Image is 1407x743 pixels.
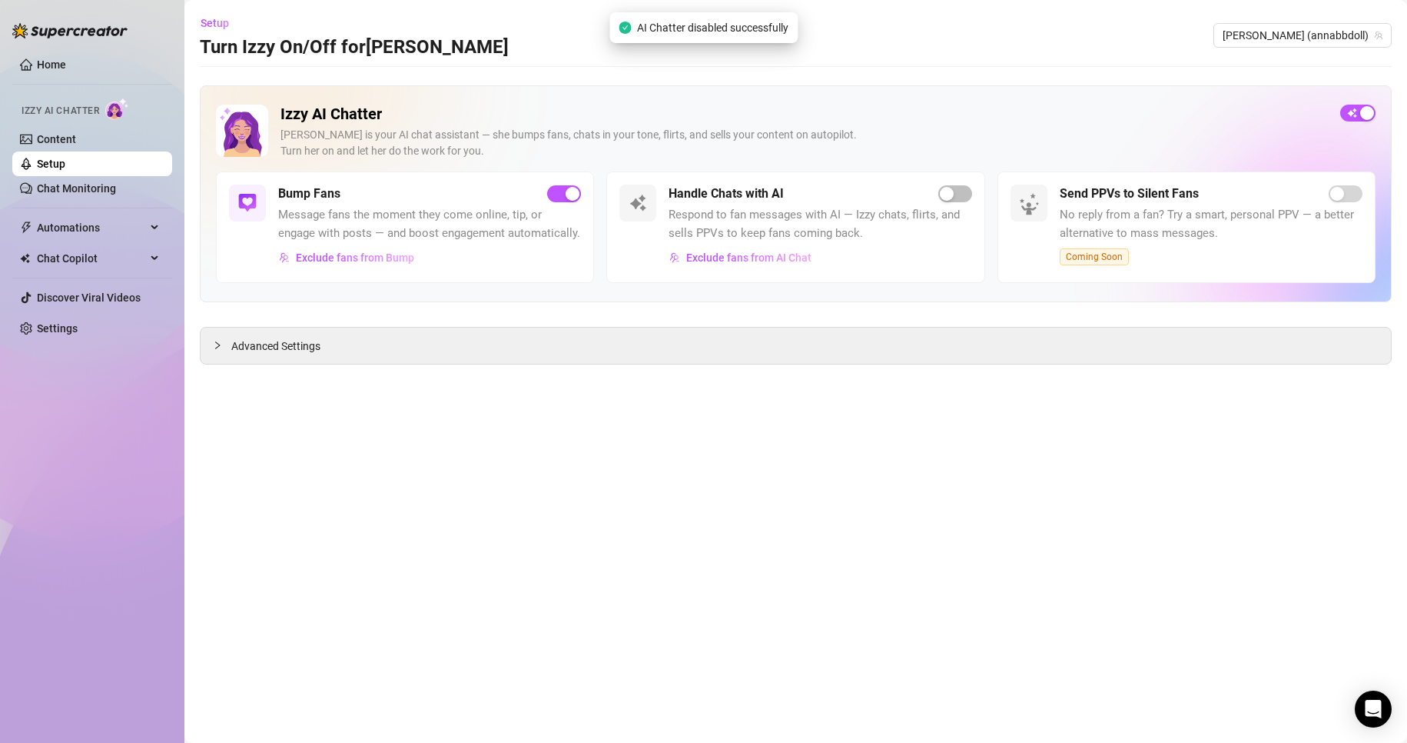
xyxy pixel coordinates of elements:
button: Exclude fans from AI Chat [669,245,812,270]
h3: Turn Izzy On/Off for [PERSON_NAME] [200,35,509,60]
span: Advanced Settings [231,338,320,355]
h5: Handle Chats with AI [669,185,784,203]
span: Respond to fan messages with AI — Izzy chats, flirts, and sells PPVs to keep fans coming back. [669,206,971,242]
img: Izzy AI Chatter [216,105,268,157]
div: [PERSON_NAME] is your AI chat assistant — she bumps fans, chats in your tone, flirts, and sells y... [280,127,1328,159]
button: Exclude fans from Bump [278,245,415,270]
span: Izzy AI Chatter [22,104,99,118]
span: Coming Soon [1060,248,1129,265]
img: AI Chatter [105,98,129,120]
img: silent-fans-ppv-o-N6Mmdf.svg [1019,193,1044,218]
span: thunderbolt [20,222,32,234]
a: Chat Monitoring [37,182,116,195]
img: logo-BBDzfeDw.svg [12,23,128,38]
h2: Izzy AI Chatter [280,105,1328,124]
span: Automations [37,215,146,240]
span: Message fans the moment they come online, tip, or engage with posts — and boost engagement automa... [278,206,581,242]
a: Settings [37,322,78,335]
span: AI Chatter disabled successfully [637,19,788,36]
img: Chat Copilot [20,253,30,264]
span: Exclude fans from Bump [296,252,414,264]
a: Home [37,58,66,71]
span: check-circle [619,22,631,34]
button: Setup [200,11,241,35]
span: Anna (annabbdoll) [1223,24,1382,47]
span: team [1374,31,1383,40]
img: svg%3e [279,252,290,263]
a: Setup [37,158,65,170]
a: Content [37,133,76,145]
h5: Bump Fans [278,185,340,203]
div: collapsed [213,337,231,354]
img: svg%3e [629,194,647,212]
span: Exclude fans from AI Chat [686,252,811,264]
span: No reply from a fan? Try a smart, personal PPV — a better alternative to mass messages. [1060,206,1362,242]
span: Chat Copilot [37,246,146,271]
div: Open Intercom Messenger [1355,691,1392,728]
span: Setup [201,17,229,29]
span: collapsed [213,341,222,350]
a: Discover Viral Videos [37,292,141,304]
img: svg%3e [238,194,257,212]
img: svg%3e [669,252,680,263]
h5: Send PPVs to Silent Fans [1060,185,1199,203]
